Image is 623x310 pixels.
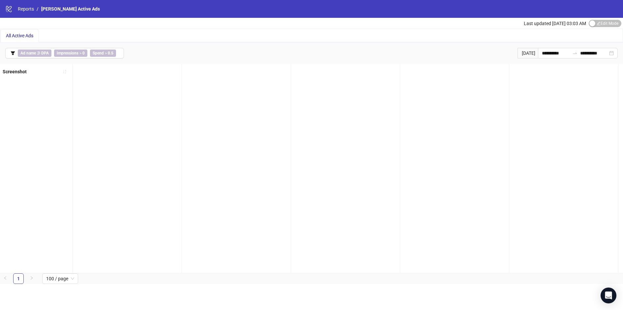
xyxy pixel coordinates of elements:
li: Next Page [26,273,37,284]
b: Impressions [57,51,78,55]
div: Page Size [42,273,78,284]
button: right [26,273,37,284]
span: Last updated [DATE] 03:03 AM [524,21,586,26]
span: swap-right [572,51,578,56]
b: DPA [41,51,49,55]
span: 100 / page [46,274,74,284]
b: Screenshot [3,69,27,74]
button: Ad name ∌ DPAImpressions > 0Spend > 0.5 [5,48,124,58]
b: 0 [82,51,85,55]
span: sort-ascending [62,69,67,74]
div: [DATE] [518,48,538,58]
span: > [54,50,87,57]
b: 0.5 [108,51,113,55]
b: Spend [93,51,104,55]
a: Reports [16,5,35,13]
span: filter [11,51,15,55]
li: / [37,5,39,13]
li: 1 [13,273,24,284]
div: Open Intercom Messenger [601,288,616,303]
span: [PERSON_NAME] Active Ads [41,6,100,12]
b: Ad name [20,51,36,55]
a: 1 [14,274,23,284]
span: to [572,51,578,56]
span: > [90,50,116,57]
span: All Active Ads [6,33,33,38]
span: ∌ [18,50,51,57]
span: left [3,276,7,280]
span: right [30,276,34,280]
